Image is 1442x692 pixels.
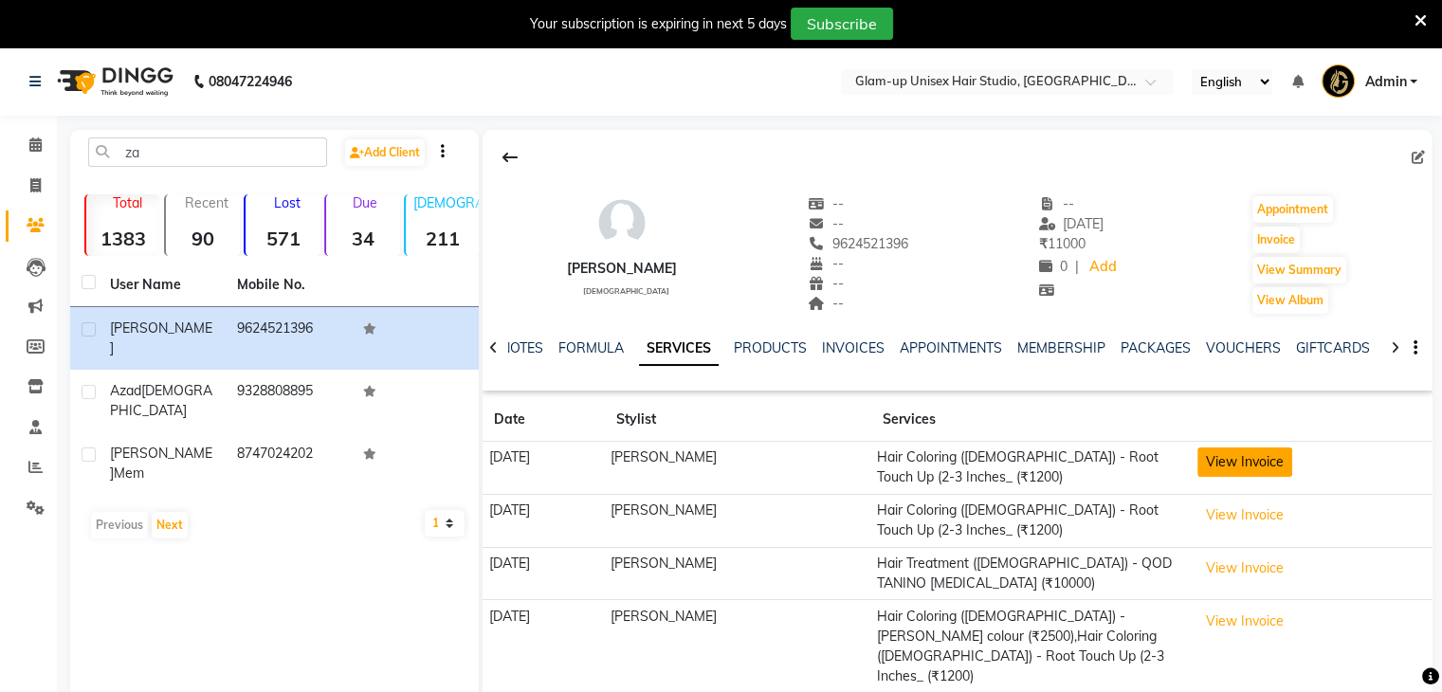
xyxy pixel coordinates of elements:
div: Back to Client [490,139,530,175]
th: Mobile No. [226,264,353,307]
input: Search by Name/Mobile/Email/Code [88,137,327,167]
span: -- [1039,195,1075,212]
a: Add Client [345,139,425,166]
button: View Invoice [1197,501,1292,530]
td: [PERSON_NAME] [605,494,871,547]
span: [DEMOGRAPHIC_DATA] [110,382,212,419]
p: Recent [173,194,240,211]
p: Due [330,194,400,211]
a: Add [1086,254,1120,281]
span: [PERSON_NAME] [110,319,212,356]
a: SERVICES [639,332,719,366]
button: View Invoice [1197,554,1292,583]
th: User Name [99,264,226,307]
div: [PERSON_NAME] [567,259,677,279]
span: Admin [1364,72,1406,92]
th: Stylist [605,398,871,442]
strong: 90 [166,227,240,250]
a: APPOINTMENTS [900,339,1002,356]
strong: 1383 [86,227,160,250]
span: -- [808,295,844,312]
button: View Invoice [1197,607,1292,636]
td: [PERSON_NAME] [605,442,871,495]
a: PRODUCTS [734,339,807,356]
td: 8747024202 [226,432,353,495]
span: ₹ [1039,235,1048,252]
p: Total [94,194,160,211]
div: Your subscription is expiring in next 5 days [530,14,787,34]
td: Hair Coloring ([DEMOGRAPHIC_DATA]) - Root Touch Up (2-3 Inches_ (₹1200) [871,494,1192,547]
img: Admin [1322,64,1355,98]
th: Date [483,398,604,442]
button: Next [152,512,188,538]
a: VOUCHERS [1206,339,1281,356]
button: View Summary [1252,257,1346,283]
span: [PERSON_NAME] [110,445,212,482]
strong: 571 [246,227,319,250]
strong: 211 [406,227,480,250]
img: logo [48,55,178,108]
strong: 34 [326,227,400,250]
span: Azad [110,382,141,399]
a: NOTES [501,339,543,356]
td: [DATE] [483,494,604,547]
td: Hair Coloring ([DEMOGRAPHIC_DATA]) - Root Touch Up (2-3 Inches_ (₹1200) [871,442,1192,495]
span: [DEMOGRAPHIC_DATA] [583,286,669,296]
p: Lost [253,194,319,211]
td: [PERSON_NAME] [605,547,871,600]
a: INVOICES [822,339,885,356]
button: View Album [1252,287,1328,314]
button: Subscribe [791,8,893,40]
span: 0 [1039,258,1068,275]
span: -- [808,275,844,292]
span: -- [808,215,844,232]
span: 11000 [1039,235,1086,252]
button: Appointment [1252,196,1333,223]
a: GIFTCARDS [1296,339,1370,356]
td: [DATE] [483,442,604,495]
b: 08047224946 [209,55,292,108]
a: MEMBERSHIP [1017,339,1105,356]
td: Hair Treatment ([DEMOGRAPHIC_DATA]) - QOD TANINO [MEDICAL_DATA] (₹10000) [871,547,1192,600]
button: Invoice [1252,227,1300,253]
td: [DATE] [483,547,604,600]
span: mem [114,464,144,482]
td: 9328808895 [226,370,353,432]
a: PACKAGES [1121,339,1191,356]
p: [DEMOGRAPHIC_DATA] [413,194,480,211]
img: avatar [593,194,650,251]
span: -- [808,255,844,272]
span: [DATE] [1039,215,1104,232]
span: -- [808,195,844,212]
th: Services [871,398,1192,442]
span: | [1075,257,1079,277]
a: FORMULA [558,339,624,356]
td: 9624521396 [226,307,353,370]
span: 9624521396 [808,235,908,252]
button: View Invoice [1197,447,1292,477]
